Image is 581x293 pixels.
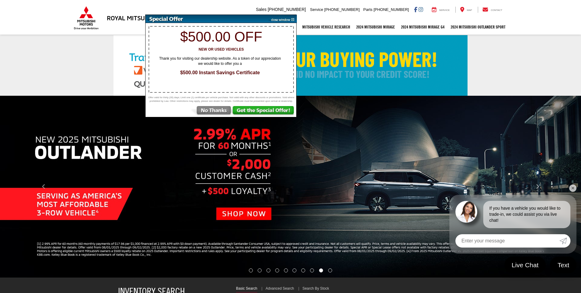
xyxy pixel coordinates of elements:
a: 2024 Mitsubishi Mirage G4 [398,19,448,35]
span: Service [310,7,323,12]
a: Submit [560,234,570,248]
span: [PHONE_NUMBER] [324,7,360,12]
img: Special Offer [146,15,267,23]
h1: $500.00 off [149,29,294,45]
a: Map [455,7,477,13]
img: close window [266,15,297,23]
span: Service [439,9,450,12]
a: 2024 Mitsubishi Mirage [353,19,398,35]
span: [PHONE_NUMBER] [268,7,306,12]
h3: Royal Mitsubishi [107,15,160,21]
span: Map [467,9,472,12]
a: Text [550,257,576,273]
img: Get the Special Offer [232,106,296,117]
a: Advanced Search [266,286,294,292]
span: $500.00 Instant Savings Certificate [152,69,288,76]
span: Offer valid for thirty (30) days. Limit one (1) certificate per vehicle purchase. Not valid with ... [147,96,295,103]
img: Agent profile photo [455,201,477,223]
img: Mitsubishi [73,6,100,30]
span: Text [554,261,572,269]
button: Click to view next picture. [494,108,581,265]
h3: New or Used Vehicles [149,48,294,52]
img: Check Your Buying Power [113,35,468,96]
span: Live Chat [509,261,542,269]
a: Live Chat [504,257,546,273]
img: No Thanks, Continue to Website [190,106,232,117]
span: Thank you for visiting our dealership website. As a token of our appreciation we would like to of... [155,56,285,66]
a: Basic Search [236,286,257,292]
a: 2024 Mitsubishi Outlander SPORT [448,19,508,35]
span: [PHONE_NUMBER] [373,7,409,12]
div: If you have a vehicle you would like to trade-in, we could assist you via live chat! [483,201,570,228]
span: Parts [363,7,372,12]
a: Service [427,7,454,13]
a: Instagram: Click to visit our Instagram page [419,7,423,12]
a: Mitsubishi Vehicle Research [299,19,353,35]
input: Enter your message [455,234,560,248]
a: Search By Stock [303,286,329,292]
a: Contact [478,7,507,13]
span: Contact [491,9,502,12]
span: Sales [256,7,267,12]
a: Facebook: Click to visit our Facebook page [414,7,417,12]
